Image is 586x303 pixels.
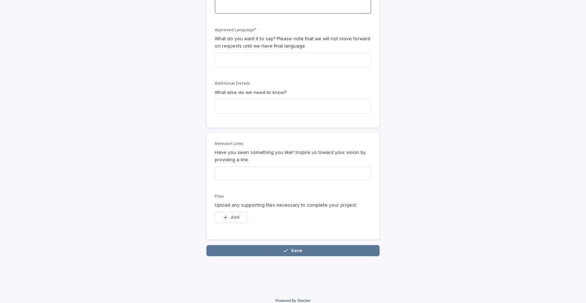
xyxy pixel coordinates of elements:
button: Add [215,212,248,223]
span: Approved Language [215,28,256,32]
p: What else do we need to know? [215,89,371,96]
p: Upload any supporting files necessary to complete your project. [215,202,371,209]
button: Save [206,245,380,256]
a: Powered By Stacker [275,298,310,303]
span: Additional Details [215,81,250,86]
p: Have you seen something you like? Inspire us toward your vision by providing a link. [215,149,371,164]
p: What do you want it to say? Please note that we will not move forward on requests until we have f... [215,35,371,50]
span: Save [291,248,302,253]
span: Relevant Links [215,142,243,146]
span: Add [231,215,239,220]
span: Files [215,194,224,199]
